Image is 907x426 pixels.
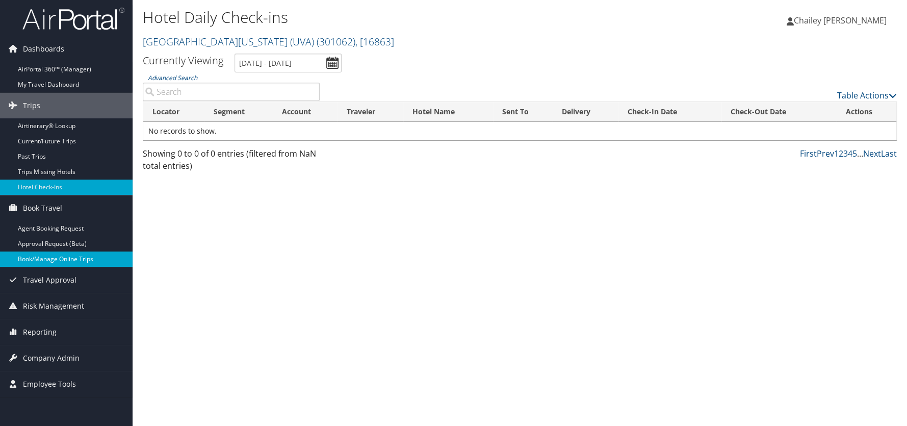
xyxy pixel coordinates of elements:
[837,102,896,122] th: Actions
[843,148,848,159] a: 3
[143,35,394,48] a: [GEOGRAPHIC_DATA][US_STATE] (UVA)
[204,102,273,122] th: Segment: activate to sort column ascending
[857,148,863,159] span: …
[355,35,394,48] span: , [ 16863 ]
[881,148,897,159] a: Last
[493,102,553,122] th: Sent To: activate to sort column ascending
[143,102,204,122] th: Locator: activate to sort column ascending
[23,195,62,221] span: Book Travel
[863,148,881,159] a: Next
[794,15,887,26] span: Chailey [PERSON_NAME]
[23,319,57,345] span: Reporting
[23,345,80,371] span: Company Admin
[143,83,320,101] input: Advanced Search
[839,148,843,159] a: 2
[338,102,403,122] th: Traveler: activate to sort column ascending
[143,54,223,67] h3: Currently Viewing
[143,122,896,140] td: No records to show.
[852,148,857,159] a: 5
[235,54,342,72] input: [DATE] - [DATE]
[403,102,493,122] th: Hotel Name: activate to sort column ascending
[317,35,355,48] span: ( 301062 )
[848,148,852,159] a: 4
[817,148,834,159] a: Prev
[23,93,40,118] span: Trips
[23,293,84,319] span: Risk Management
[618,102,721,122] th: Check-In Date: activate to sort column ascending
[23,371,76,397] span: Employee Tools
[834,148,839,159] a: 1
[787,5,897,36] a: Chailey [PERSON_NAME]
[837,90,897,101] a: Table Actions
[800,148,817,159] a: First
[148,73,197,82] a: Advanced Search
[22,7,124,31] img: airportal-logo.png
[143,7,645,28] h1: Hotel Daily Check-ins
[23,267,76,293] span: Travel Approval
[721,102,837,122] th: Check-Out Date: activate to sort column ascending
[143,147,320,177] div: Showing 0 to 0 of 0 entries (filtered from NaN total entries)
[553,102,618,122] th: Delivery: activate to sort column ascending
[23,36,64,62] span: Dashboards
[273,102,338,122] th: Account: activate to sort column ascending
